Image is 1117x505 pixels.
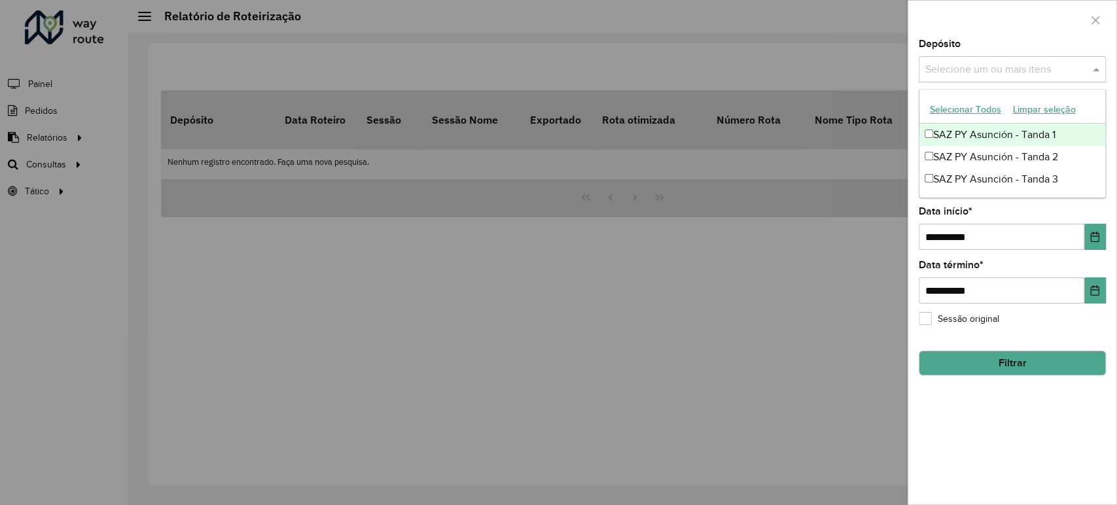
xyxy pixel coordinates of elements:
[919,351,1106,375] button: Filtrar
[1007,99,1082,120] button: Limpar seleção
[919,89,1106,198] ng-dropdown-panel: Options list
[1084,277,1106,304] button: Choose Date
[919,124,1105,146] div: SAZ PY Asunción - Tanda 1
[924,99,1007,120] button: Selecionar Todos
[1084,224,1106,250] button: Choose Date
[919,312,999,326] label: Sessão original
[919,257,984,273] label: Data término
[919,36,961,52] label: Depósito
[919,168,1105,190] div: SAZ PY Asunción - Tanda 3
[919,203,972,219] label: Data início
[919,146,1105,168] div: SAZ PY Asunción - Tanda 2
